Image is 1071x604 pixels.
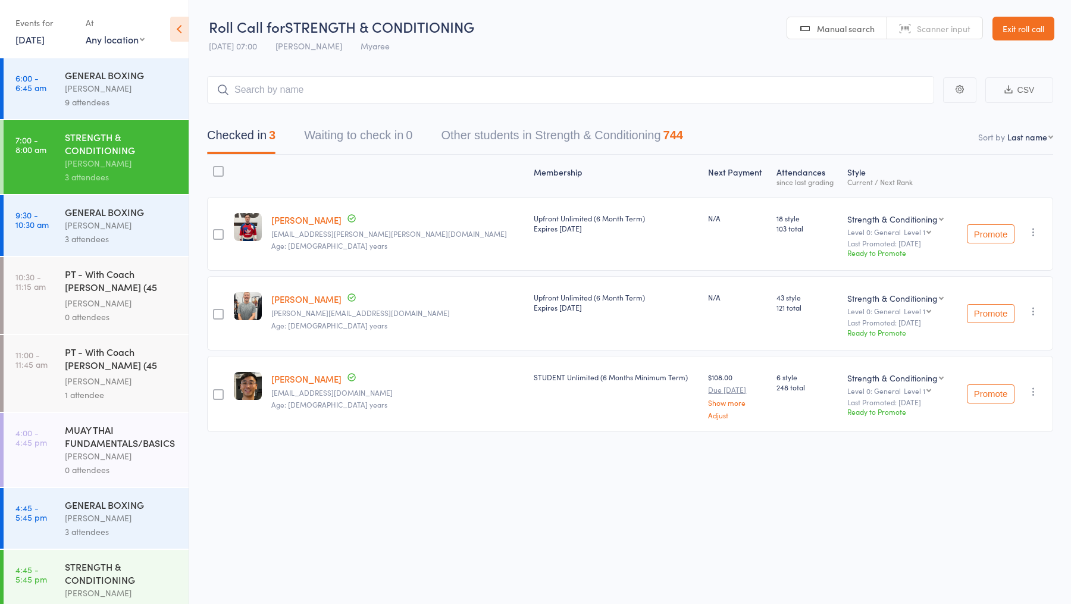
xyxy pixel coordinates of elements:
div: 744 [663,129,683,142]
div: [PERSON_NAME] [65,296,178,310]
div: Style [843,160,956,192]
div: Strength & Conditioning [847,372,938,384]
div: Next Payment [703,160,771,192]
button: Promote [967,304,1014,323]
time: 4:00 - 4:45 pm [15,428,47,447]
div: 0 [406,129,412,142]
span: Roll Call for [209,17,285,36]
time: 4:45 - 5:45 pm [15,565,47,584]
div: 0 attendees [65,463,178,477]
a: 7:00 -8:00 amSTRENGTH & CONDITIONING[PERSON_NAME]3 attendees [4,120,189,194]
a: Adjust [708,411,766,419]
button: Waiting to check in0 [304,123,412,154]
div: Current / Next Rank [847,178,951,186]
div: PT - With Coach [PERSON_NAME] (45 minutes) [65,267,178,296]
div: Level 0: General [847,307,951,315]
div: Level 1 [904,387,925,395]
span: STRENGTH & CONDITIONING [285,17,474,36]
time: 7:00 - 8:00 am [15,135,46,154]
div: Membership [529,160,704,192]
button: Promote [967,384,1014,403]
a: 9:30 -10:30 amGENERAL BOXING[PERSON_NAME]3 attendees [4,195,189,256]
a: Exit roll call [992,17,1054,40]
div: Upfront Unlimited (6 Month Term) [534,292,699,312]
img: image1727256863.png [234,213,262,241]
div: 0 attendees [65,310,178,324]
a: Show more [708,399,766,406]
span: Scanner input [917,23,970,35]
div: 3 attendees [65,525,178,539]
div: [PERSON_NAME] [65,157,178,170]
div: PT - With Coach [PERSON_NAME] (45 minutes) [65,345,178,374]
label: Sort by [978,131,1005,143]
time: 10:30 - 11:15 am [15,272,46,291]
small: Last Promoted: [DATE] [847,318,951,327]
div: Atten­dances [772,160,843,192]
div: Expires [DATE] [534,223,699,233]
span: 18 style [776,213,838,223]
time: 11:00 - 11:45 am [15,350,48,369]
a: 11:00 -11:45 amPT - With Coach [PERSON_NAME] (45 minutes)[PERSON_NAME]1 attendee [4,335,189,412]
div: Level 1 [904,307,925,315]
div: Any location [86,33,145,46]
div: GENERAL BOXING [65,205,178,218]
div: GENERAL BOXING [65,498,178,511]
small: Last Promoted: [DATE] [847,239,951,248]
div: N/A [708,292,766,302]
time: 4:45 - 5:45 pm [15,503,47,522]
button: CSV [985,77,1053,103]
span: Manual search [817,23,875,35]
span: 103 total [776,223,838,233]
div: [PERSON_NAME] [65,218,178,232]
small: Due [DATE] [708,386,766,394]
a: [PERSON_NAME] [271,373,342,385]
div: STRENGTH & CONDITIONING [65,560,178,586]
span: Age: [DEMOGRAPHIC_DATA] years [271,320,387,330]
div: Strength & Conditioning [847,213,938,225]
div: since last grading [776,178,838,186]
time: 6:00 - 6:45 am [15,73,46,92]
button: Promote [967,224,1014,243]
a: [PERSON_NAME] [271,293,342,305]
button: Other students in Strength & Conditioning744 [441,123,683,154]
div: [PERSON_NAME] [65,586,178,600]
div: Ready to Promote [847,406,951,417]
span: 6 style [776,372,838,382]
div: Events for [15,13,74,33]
small: Last Promoted: [DATE] [847,398,951,406]
div: [PERSON_NAME] [65,511,178,525]
div: Level 0: General [847,387,951,395]
div: Upfront Unlimited (6 Month Term) [534,213,699,233]
div: Strength & Conditioning [847,292,938,304]
div: Ready to Promote [847,327,951,337]
div: 1 attendee [65,388,178,402]
small: jack.samuel.hallam@gmail.com [271,230,524,238]
div: $108.00 [708,372,766,419]
span: 248 total [776,382,838,392]
div: STRENGTH & CONDITIONING [65,130,178,157]
a: 6:00 -6:45 amGENERAL BOXING[PERSON_NAME]9 attendees [4,58,189,119]
small: edwardh@raffecapital.com [271,309,524,317]
span: [DATE] 07:00 [209,40,257,52]
div: Ready to Promote [847,248,951,258]
div: GENERAL BOXING [65,68,178,82]
div: [PERSON_NAME] [65,82,178,95]
div: MUAY THAI FUNDAMENTALS/BASICS [65,423,178,449]
div: [PERSON_NAME] [65,374,178,388]
input: Search by name [207,76,934,104]
div: At [86,13,145,33]
button: Checked in3 [207,123,275,154]
a: [DATE] [15,33,45,46]
div: Expires [DATE] [534,302,699,312]
span: [PERSON_NAME] [275,40,342,52]
a: [PERSON_NAME] [271,214,342,226]
div: Level 1 [904,228,925,236]
small: tyan80@gmail.com [271,389,524,397]
span: Myaree [361,40,390,52]
div: N/A [708,213,766,223]
div: [PERSON_NAME] [65,449,178,463]
div: 9 attendees [65,95,178,109]
span: Age: [DEMOGRAPHIC_DATA] years [271,240,387,251]
time: 9:30 - 10:30 am [15,210,49,229]
span: 121 total [776,302,838,312]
